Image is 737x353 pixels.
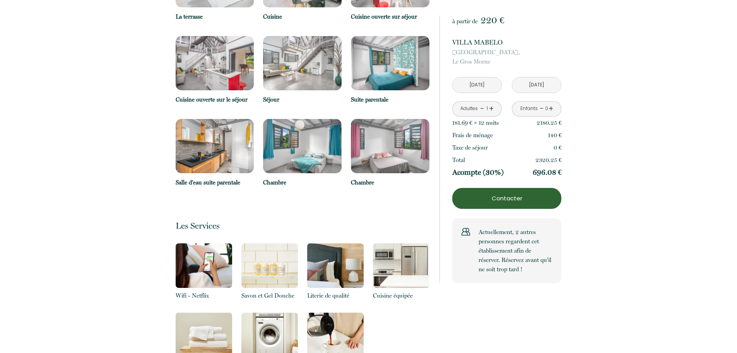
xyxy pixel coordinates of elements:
span: 220 € [481,15,504,26]
p: Cuisine ouverte sur le séjour [176,95,254,104]
p: Cuisine équipée [373,291,429,300]
p: Cuisine ouverte sur séjour [351,12,429,21]
p: 140 € [548,131,562,140]
p: Chambre [263,178,342,187]
p: Wifi - Netflix [176,291,232,300]
input: Départ [512,77,561,93]
p: 0 € [554,143,562,152]
span: [GEOGRAPHIC_DATA], [452,48,561,57]
p: Actuellement, 2 autres personnes regardent cet établissement afin de réserver. Réservez avant qu’... [479,227,552,274]
img: 17281338743622.jpg [176,36,254,90]
img: users [462,227,470,236]
img: 16317117791311.png [307,243,364,288]
img: 17145972052566.jpg [351,119,429,173]
p: 696.08 € [533,168,562,177]
img: 17145971215313.jpg [351,36,429,90]
div: Adultes [460,105,478,112]
p: La terrasse [176,12,254,21]
input: Arrivée [453,77,501,93]
p: Taxe de séjour [452,143,488,152]
button: Contacter [452,188,561,209]
img: 17145971812846.jpg [263,119,342,173]
p: Savon et Gel Douche [241,291,298,300]
img: 16317118070204.png [241,243,298,288]
img: 16317117489567.png [373,243,429,288]
span: à partir de [452,18,478,25]
p: VILLA MABELO [452,37,561,48]
img: 17145971447552.jpg [176,119,254,173]
p: Chambre [351,178,429,187]
p: Frais de ménage [452,131,493,140]
a: - [480,103,484,115]
p: Suite parentale [351,95,429,104]
p: Cuisine [263,12,342,21]
p: Acompte (30%) [452,168,504,177]
p: Séjour [263,95,342,104]
div: Enfants [520,105,538,112]
p: Le Gros Morne [452,48,561,66]
p: Salle d'eau suite parentale [176,178,254,187]
p: Total [452,155,465,165]
div: 1 [485,105,489,112]
p: 181.69 € × 12 nuit [452,118,499,127]
span: s [496,119,499,126]
p: 2180.25 € [537,118,562,127]
p: Literie de qualité [307,291,364,300]
p: 2320.25 € [535,155,562,165]
img: 16321164693103.png [176,243,232,288]
p: Contacter [455,194,559,203]
a: + [489,103,494,115]
a: - [540,103,544,115]
a: + [549,103,553,115]
p: Les Services [176,220,429,231]
div: 0 [545,105,549,112]
img: 17145970963794.jpg [263,36,342,90]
